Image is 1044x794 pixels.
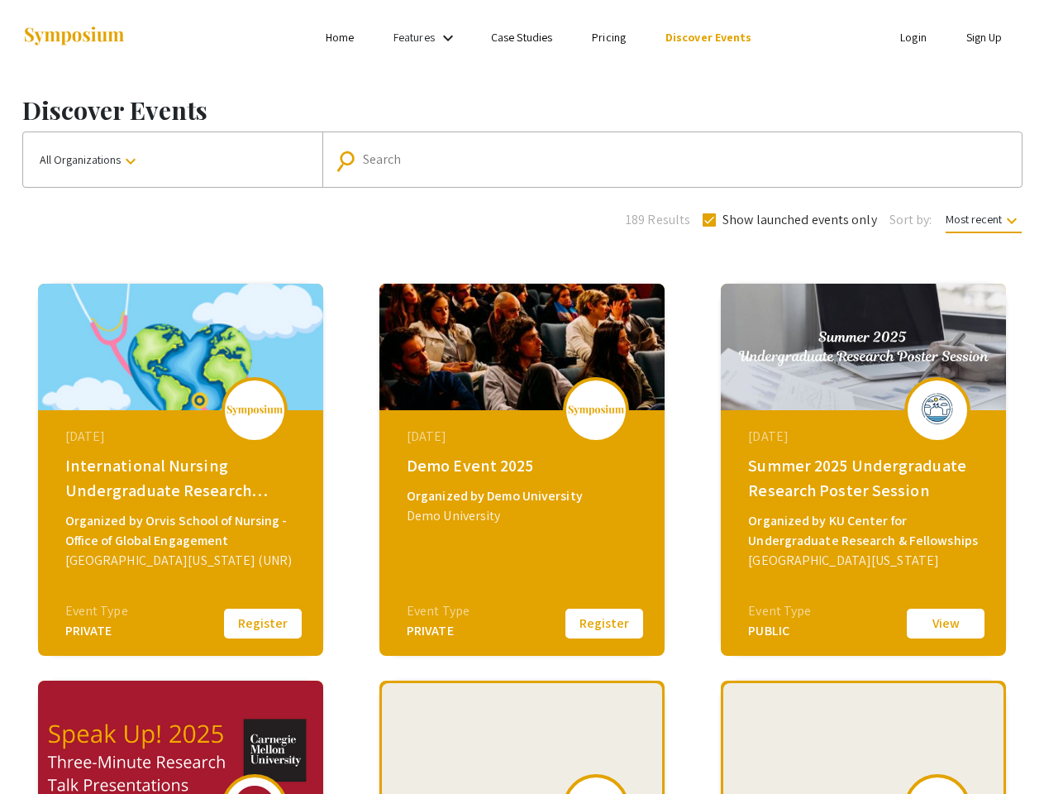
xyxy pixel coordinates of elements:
a: Login [900,30,927,45]
img: global-connections-in-nursing-philippines-neva_eventCoverPhoto_3453dd__thumb.png [38,284,323,410]
img: summer-2025-undergraduate-research-poster-session_eventCoverPhoto_77f9a4__thumb.jpg [721,284,1006,410]
button: All Organizations [23,132,322,187]
div: PRIVATE [65,621,128,641]
div: [DATE] [407,427,641,447]
div: Event Type [407,601,470,621]
div: International Nursing Undergraduate Research Symposium (INURS) [65,453,300,503]
a: Home [326,30,354,45]
div: Organized by Orvis School of Nursing - Office of Global Engagement [65,511,300,551]
div: [DATE] [65,427,300,447]
span: All Organizations [40,152,141,167]
a: Discover Events [665,30,752,45]
div: [GEOGRAPHIC_DATA][US_STATE] [748,551,983,571]
img: logo_v2.png [226,404,284,416]
a: Pricing [592,30,626,45]
div: Event Type [65,601,128,621]
div: Demo University [407,506,641,526]
div: Demo Event 2025 [407,453,641,478]
span: Most recent [946,212,1022,233]
button: View [904,606,987,641]
div: [GEOGRAPHIC_DATA][US_STATE] (UNR) [65,551,300,571]
button: Most recent [932,204,1035,234]
mat-icon: keyboard_arrow_down [1002,211,1022,231]
a: Case Studies [491,30,552,45]
mat-icon: Expand Features list [438,28,458,48]
div: Event Type [748,601,811,621]
span: Show launched events only [722,210,877,230]
div: PUBLIC [748,621,811,641]
img: logo_v2.png [567,404,625,416]
span: 189 Results [626,210,690,230]
div: Organized by Demo University [407,486,641,506]
button: Register [222,606,304,641]
a: Features [393,30,435,45]
div: Summer 2025 Undergraduate Research Poster Session [748,453,983,503]
img: Symposium by ForagerOne [22,26,126,48]
h1: Discover Events [22,95,1023,125]
div: [DATE] [748,427,983,447]
button: Register [563,606,646,641]
span: Sort by: [889,210,932,230]
mat-icon: Search [338,146,362,175]
div: Organized by KU Center for Undergraduate Research & Fellowships [748,511,983,551]
div: PRIVATE [407,621,470,641]
mat-icon: keyboard_arrow_down [121,151,141,171]
img: demo-event-2025_eventCoverPhoto_e268cd__thumb.jpg [379,284,665,410]
a: Sign Up [966,30,1003,45]
img: summer-2025-undergraduate-research-poster-session_eventLogo_a048e7_.png [913,389,962,430]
